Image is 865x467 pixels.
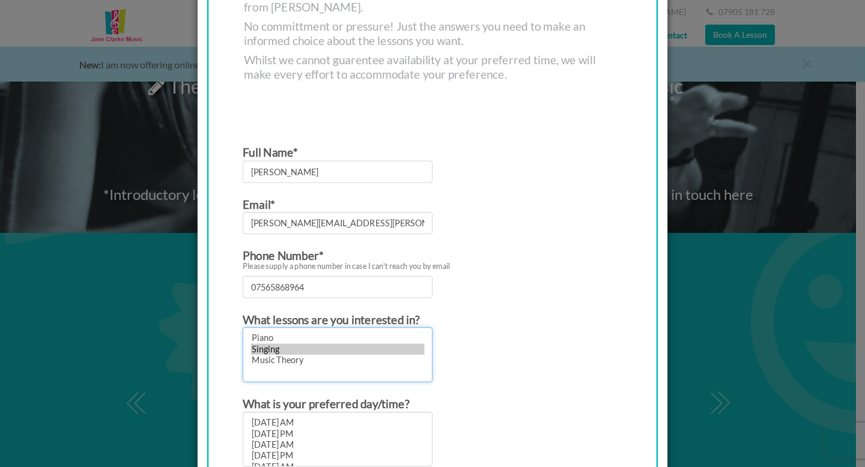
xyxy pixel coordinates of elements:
option: Piano [251,333,425,343]
label: What lessons are you interested in? [243,310,420,326]
option: [DATE] AM [251,439,425,450]
option: [DATE] PM [251,428,425,439]
label: Full Name* [243,143,298,159]
label: Email* [243,194,275,211]
p: No committment or pressure! Just the answers you need to make an informed choice about the lesson... [244,19,621,48]
label: What is your preferred day/time? [243,394,410,411]
option: [DATE] AM [251,417,425,428]
option: Singing [251,344,425,355]
option: Music Theory [251,355,425,366]
p: Whilst we cannot guarentee availability at your preferred time, we will make every effort to acco... [244,53,621,82]
span: Please supply a phone number in case I can't reach you by email [243,262,451,270]
option: [DATE] PM [251,450,425,461]
label: Phone Number* [243,246,432,282]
